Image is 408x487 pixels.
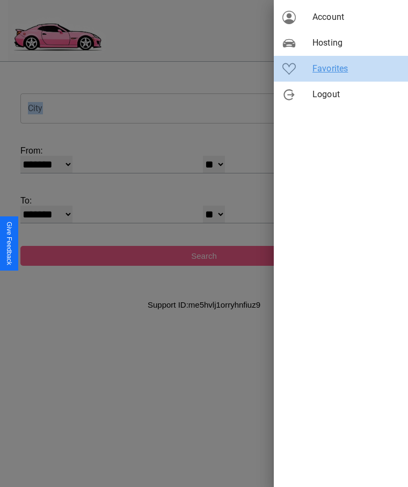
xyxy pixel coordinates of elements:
[274,30,408,56] div: Hosting
[274,4,408,30] div: Account
[312,62,399,75] span: Favorites
[312,88,399,101] span: Logout
[312,11,399,24] span: Account
[274,56,408,82] div: Favorites
[5,222,13,265] div: Give Feedback
[312,37,399,49] span: Hosting
[274,82,408,107] div: Logout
